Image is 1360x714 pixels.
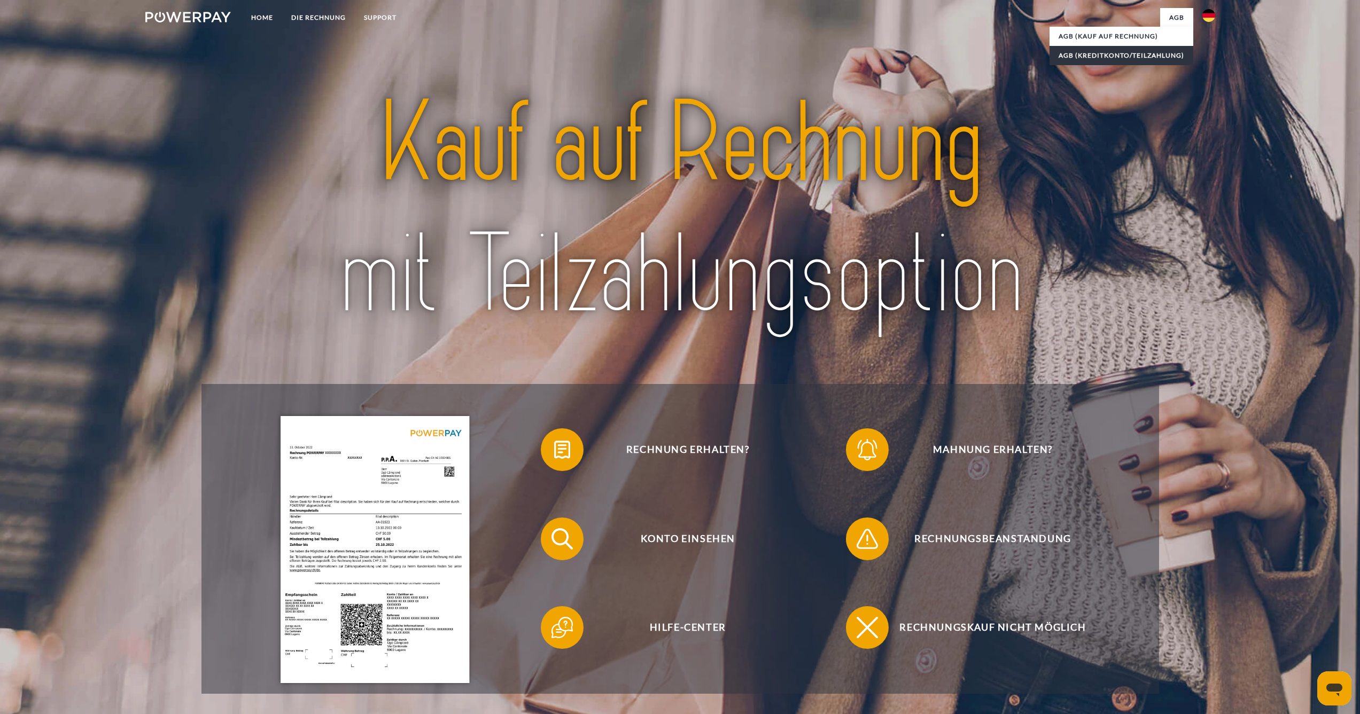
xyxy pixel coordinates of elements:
[854,436,881,463] img: qb_bell.svg
[557,606,819,649] span: Hilfe-Center
[1202,9,1215,22] img: de
[541,606,819,649] button: Hilfe-Center
[862,606,1124,649] span: Rechnungskauf nicht möglich
[557,428,819,471] span: Rechnung erhalten?
[862,517,1124,560] span: Rechnungsbeanstandung
[846,606,1124,649] button: Rechnungskauf nicht möglich
[846,428,1124,471] button: Mahnung erhalten?
[846,517,1124,560] button: Rechnungsbeanstandung
[257,72,1103,347] img: title-powerpay_de.svg
[854,525,881,552] img: qb_warning.svg
[145,12,231,22] img: logo-powerpay-white.svg
[549,614,576,641] img: qb_help.svg
[282,8,355,27] a: DIE RECHNUNG
[1050,27,1193,46] a: AGB (Kauf auf Rechnung)
[549,525,576,552] img: qb_search.svg
[862,428,1124,471] span: Mahnung erhalten?
[1317,671,1351,705] iframe: Schaltfläche zum Öffnen des Messaging-Fensters
[541,517,819,560] button: Konto einsehen
[1160,8,1193,27] a: agb
[1050,46,1193,65] a: AGB (Kreditkonto/Teilzahlung)
[557,517,819,560] span: Konto einsehen
[242,8,282,27] a: Home
[854,614,881,641] img: qb_close.svg
[355,8,406,27] a: SUPPORT
[549,436,576,463] img: qb_bill.svg
[281,416,469,683] img: single_invoice_powerpay_de.jpg
[541,428,819,471] button: Rechnung erhalten?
